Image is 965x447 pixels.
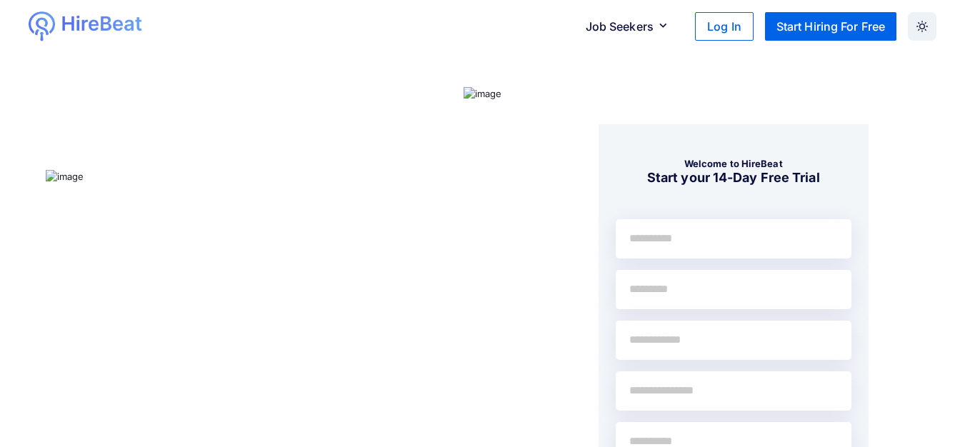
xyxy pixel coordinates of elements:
img: logo [61,11,144,38]
button: Dark Mode [908,12,936,41]
button: Job Seekers [574,12,684,41]
img: logo [29,11,55,41]
button: Start Hiring For Free [765,12,896,41]
img: image [464,87,502,101]
a: logologo [29,11,194,41]
b: Start your 14-Day Free Trial [647,170,820,185]
button: Log In [695,12,754,41]
b: Welcome to HireBeat [684,158,783,169]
